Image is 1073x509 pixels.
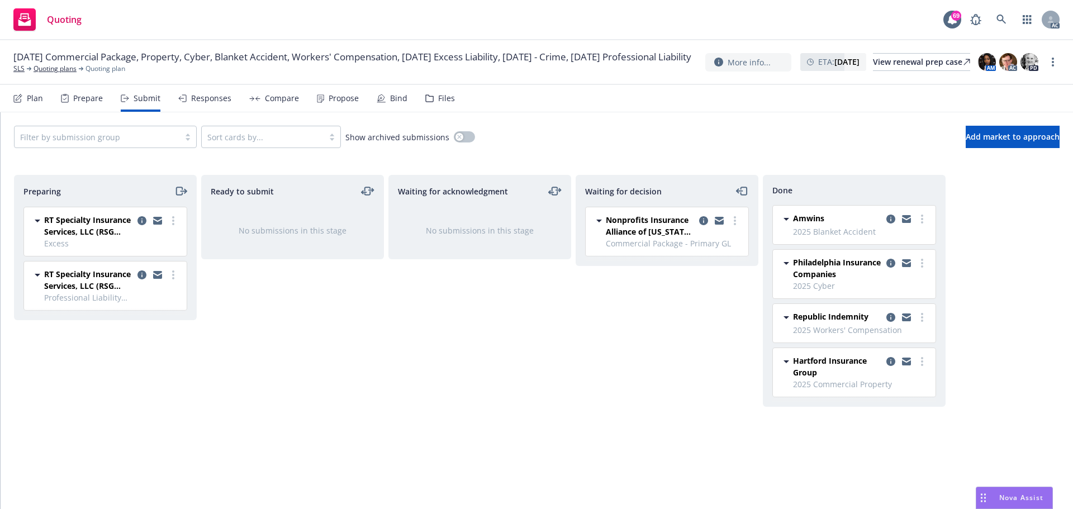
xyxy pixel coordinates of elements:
[873,54,970,70] div: View renewal prep case
[1046,55,1060,69] a: more
[697,214,710,227] a: copy logging email
[13,64,25,74] a: SLS
[398,185,508,197] span: Waiting for acknowledgment
[211,185,274,197] span: Ready to submit
[407,225,553,236] div: No submissions in this stage
[390,94,407,103] div: Bind
[47,15,82,24] span: Quoting
[793,324,929,336] span: 2025 Workers' Compensation
[86,64,125,74] span: Quoting plan
[884,311,898,324] a: copy logging email
[606,214,695,237] span: Nonprofits Insurance Alliance of [US_STATE], Inc. (NIAC)
[915,212,929,226] a: more
[900,256,913,270] a: copy logging email
[728,214,742,227] a: more
[705,53,791,72] button: More info...
[548,184,562,198] a: moveLeftRight
[585,185,662,197] span: Waiting for decision
[966,131,1060,142] span: Add market to approach
[966,126,1060,148] button: Add market to approach
[73,94,103,103] div: Prepare
[167,268,180,282] a: more
[1020,53,1038,71] img: photo
[174,184,187,198] a: moveRight
[44,292,180,303] span: Professional Liability [PERSON_NAME] Package
[329,94,359,103] div: Propose
[345,131,449,143] span: Show archived submissions
[606,237,742,249] span: Commercial Package - Primary GL
[27,94,43,103] div: Plan
[976,487,1053,509] button: Nova Assist
[713,214,726,227] a: copy logging email
[978,53,996,71] img: photo
[793,280,929,292] span: 2025 Cyber
[772,184,792,196] span: Done
[900,212,913,226] a: copy logging email
[900,355,913,368] a: copy logging email
[793,378,929,390] span: 2025 Commercial Property
[220,225,365,236] div: No submissions in this stage
[951,11,961,21] div: 69
[873,53,970,71] a: View renewal prep case
[793,226,929,237] span: 2025 Blanket Accident
[134,94,160,103] div: Submit
[44,237,180,249] span: Excess
[23,185,61,197] span: Preparing
[884,212,898,226] a: copy logging email
[167,214,180,227] a: more
[151,214,164,227] a: copy logging email
[44,268,133,292] span: RT Specialty Insurance Services, LLC (RSG Specialty, LLC)
[915,311,929,324] a: more
[915,256,929,270] a: more
[793,212,824,224] span: Amwins
[265,94,299,103] div: Compare
[999,493,1043,502] span: Nova Assist
[135,214,149,227] a: copy logging email
[728,56,771,68] span: More info...
[818,56,860,68] span: ETA :
[44,214,133,237] span: RT Specialty Insurance Services, LLC (RSG Specialty, LLC)
[1016,8,1038,31] a: Switch app
[151,268,164,282] a: copy logging email
[793,256,882,280] span: Philadelphia Insurance Companies
[884,355,898,368] a: copy logging email
[135,268,149,282] a: copy logging email
[793,355,882,378] span: Hartford Insurance Group
[965,8,987,31] a: Report a Bug
[34,64,77,74] a: Quoting plans
[13,50,691,64] span: [DATE] Commercial Package, Property, Cyber, Blanket Accident, Workers' Compensation, [DATE] Exces...
[976,487,990,508] div: Drag to move
[9,4,86,35] a: Quoting
[361,184,374,198] a: moveLeftRight
[793,311,868,322] span: Republic Indemnity
[735,184,749,198] a: moveLeft
[999,53,1017,71] img: photo
[900,311,913,324] a: copy logging email
[915,355,929,368] a: more
[990,8,1013,31] a: Search
[884,256,898,270] a: copy logging email
[191,94,231,103] div: Responses
[438,94,455,103] div: Files
[834,56,860,67] strong: [DATE]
